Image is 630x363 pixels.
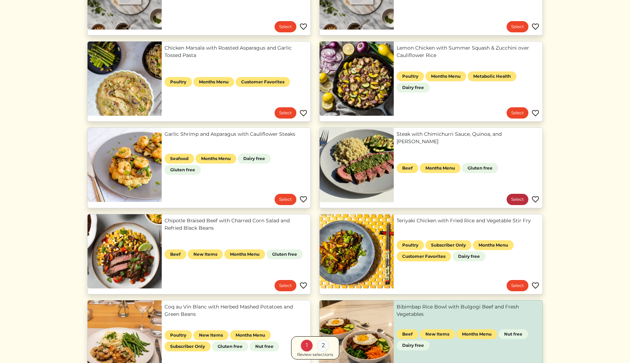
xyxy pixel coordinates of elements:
img: Favorite menu item [531,109,540,117]
a: 1 2 Review selections [291,336,339,359]
a: Lemon Chicken with Summer Squash & Zucchini over Cauliflower Rice [397,44,540,59]
a: Select [507,107,528,119]
a: Select [275,21,296,32]
img: Favorite menu item [299,23,308,31]
img: Favorite menu item [531,281,540,290]
img: Favorite menu item [531,195,540,204]
a: Select [275,107,296,119]
div: Review selections [297,351,333,358]
a: Garlic Shrimp and Asparagus with Cauliflower Steaks [165,130,308,138]
a: Select [507,21,528,32]
a: Select [275,194,296,205]
img: Favorite menu item [299,281,308,290]
a: Select [507,194,528,205]
a: Coq au Vin Blanc with Herbed Mashed Potatoes and Green Beans [165,303,308,318]
img: Favorite menu item [299,109,308,117]
a: Chicken Marsala with Roasted Asparagus and Garlic Tossed Pasta [165,44,308,59]
img: Favorite menu item [299,195,308,204]
div: 1 [301,339,313,351]
div: 2 [317,339,329,351]
a: Teriyaki Chicken with Fried Rice and Vegetable Stir Fry [397,217,540,224]
a: Select [275,280,296,291]
img: Favorite menu item [531,23,540,31]
a: Select [507,280,528,291]
a: Bibimbap Rice Bowl with Bulgogi Beef and Fresh Vegetables [397,303,540,318]
a: Steak with Chimichurri Sauce, Quinoa, and [PERSON_NAME] [397,130,540,145]
a: Chipotle Braised Beef with Charred Corn Salad and Refried Black Beans [165,217,308,232]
